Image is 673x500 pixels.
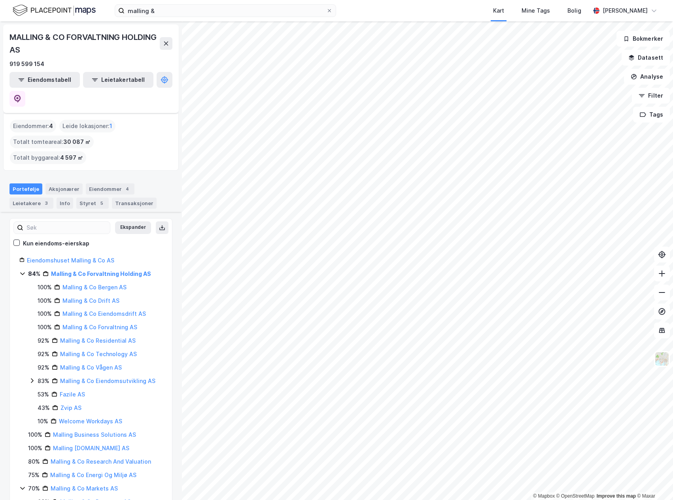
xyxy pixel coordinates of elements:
[10,151,86,164] div: Totalt byggareal :
[38,283,52,292] div: 100%
[76,198,109,209] div: Styret
[60,404,81,411] a: Zvip AS
[28,457,40,466] div: 80%
[9,72,80,88] button: Eiendomstabell
[62,310,146,317] a: Malling & Co Eiendomsdrift AS
[597,493,636,499] a: Improve this map
[59,418,122,425] a: Welcome Workdays AS
[603,6,648,15] div: [PERSON_NAME]
[38,403,50,413] div: 43%
[622,50,670,66] button: Datasett
[23,239,89,248] div: Kun eiendoms-eierskap
[57,198,73,209] div: Info
[62,284,127,291] a: Malling & Co Bergen AS
[60,337,136,344] a: Malling & Co Residential AS
[533,493,555,499] a: Mapbox
[53,431,136,438] a: Malling Business Solutions AS
[38,417,48,426] div: 10%
[624,69,670,85] button: Analyse
[51,458,151,465] a: Malling & Co Research And Valuation
[83,72,153,88] button: Leietakertabell
[28,443,42,453] div: 100%
[60,391,85,398] a: Fazile AS
[42,199,50,207] div: 3
[112,198,157,209] div: Transaksjoner
[98,199,106,207] div: 5
[51,270,151,277] a: Malling & Co Forvaltning Holding AS
[27,257,114,264] a: Eiendomshuset Malling & Co AS
[60,351,137,357] a: Malling & Co Technology AS
[49,121,53,131] span: 4
[62,297,119,304] a: Malling & Co Drift AS
[51,485,118,492] a: Malling & Co Markets AS
[9,59,44,69] div: 919 599 154
[125,5,326,17] input: Søk på adresse, matrikkel, gårdeiere, leietakere eller personer
[38,376,49,386] div: 83%
[38,323,52,332] div: 100%
[110,121,112,131] span: 1
[38,296,52,306] div: 100%
[633,462,673,500] iframe: Chat Widget
[50,472,136,478] a: Malling & Co Energi Og Miljø AS
[9,198,53,209] div: Leietakere
[45,183,83,194] div: Aksjonærer
[86,183,134,194] div: Eiendommer
[9,183,42,194] div: Portefølje
[28,269,40,279] div: 84%
[123,185,131,193] div: 4
[38,390,49,399] div: 53%
[115,221,151,234] button: Ekspander
[53,445,129,451] a: Malling [DOMAIN_NAME] AS
[63,137,91,147] span: 30 087 ㎡
[28,430,42,440] div: 100%
[522,6,550,15] div: Mine Tags
[633,462,673,500] div: Kontrollprogram for chat
[633,107,670,123] button: Tags
[556,493,595,499] a: OpenStreetMap
[567,6,581,15] div: Bolig
[38,349,49,359] div: 92%
[38,363,49,372] div: 92%
[9,31,160,56] div: MALLING & CO FORVALTNING HOLDING AS
[23,222,110,234] input: Søk
[616,31,670,47] button: Bokmerker
[10,136,94,148] div: Totalt tomteareal :
[493,6,504,15] div: Kart
[59,120,115,132] div: Leide lokasjoner :
[38,336,49,345] div: 92%
[28,484,40,493] div: 70%
[38,309,52,319] div: 100%
[654,351,669,366] img: Z
[60,377,155,384] a: Malling & Co Eiendomsutvikling AS
[62,324,137,330] a: Malling & Co Forvaltning AS
[60,364,122,371] a: Malling & Co Vågen AS
[10,120,56,132] div: Eiendommer :
[13,4,96,17] img: logo.f888ab2527a4732fd821a326f86c7f29.svg
[28,470,40,480] div: 75%
[632,88,670,104] button: Filter
[60,153,83,162] span: 4 597 ㎡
